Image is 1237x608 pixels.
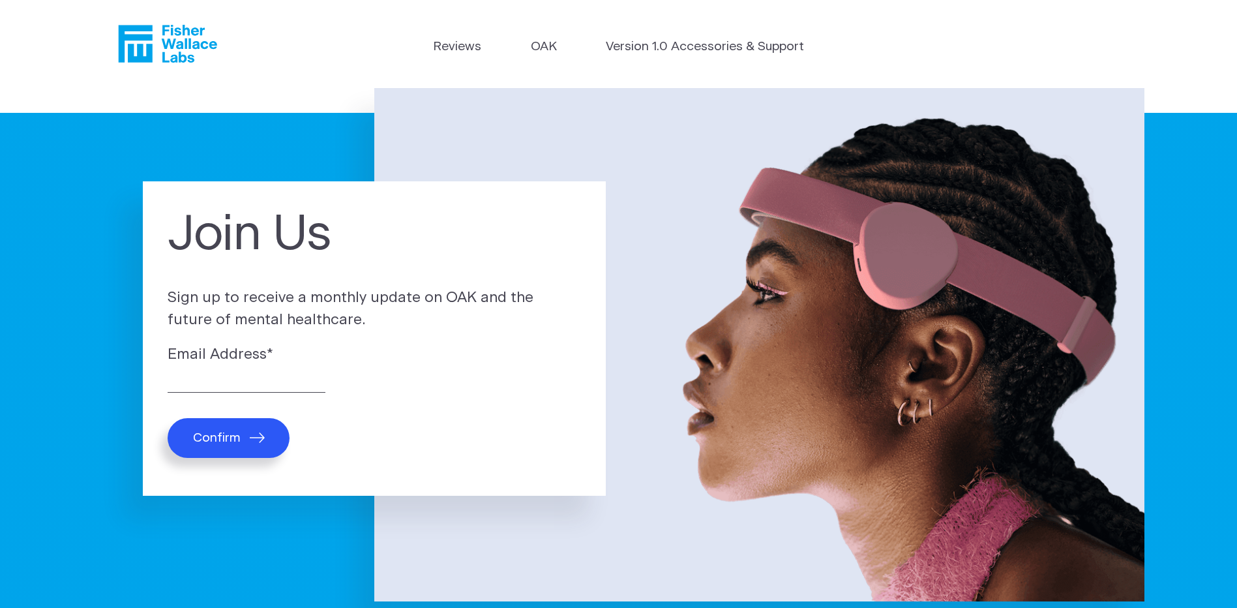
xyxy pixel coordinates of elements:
[531,38,557,57] a: OAK
[433,38,481,57] a: Reviews
[606,38,804,57] a: Version 1.0 Accessories & Support
[168,418,290,458] button: Confirm
[193,431,241,446] span: Confirm
[168,344,581,366] label: Email Address
[168,287,581,331] p: Sign up to receive a monthly update on OAK and the future of mental healthcare.
[118,25,217,63] a: Fisher Wallace
[168,206,581,264] h1: Join Us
